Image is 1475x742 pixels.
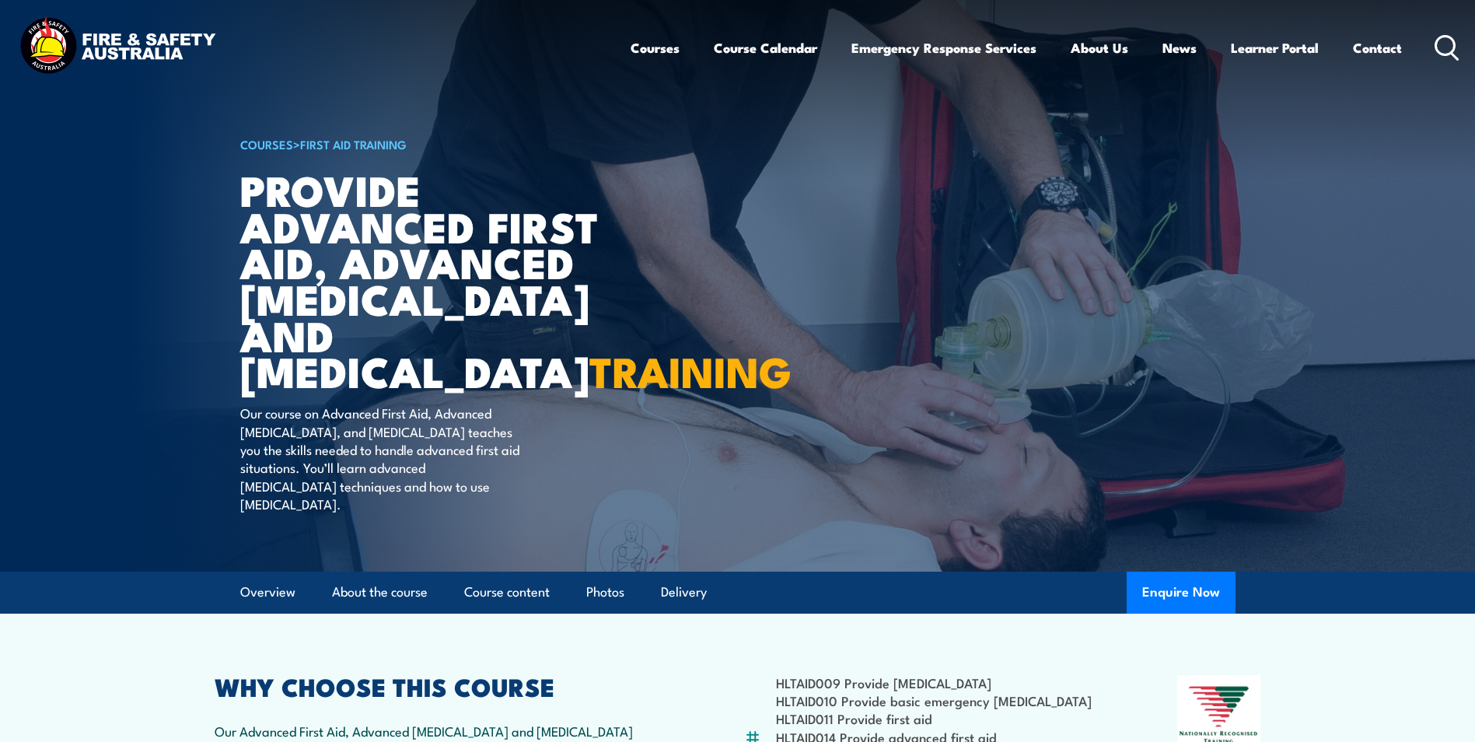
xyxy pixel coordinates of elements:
[586,572,624,613] a: Photos
[215,675,669,697] h2: WHY CHOOSE THIS COURSE
[1071,27,1128,68] a: About Us
[240,135,624,153] h6: >
[240,572,295,613] a: Overview
[1231,27,1319,68] a: Learner Portal
[240,404,524,513] p: Our course on Advanced First Aid, Advanced [MEDICAL_DATA], and [MEDICAL_DATA] teaches you the ski...
[661,572,707,613] a: Delivery
[464,572,550,613] a: Course content
[1353,27,1402,68] a: Contact
[300,135,407,152] a: First Aid Training
[714,27,817,68] a: Course Calendar
[851,27,1036,68] a: Emergency Response Services
[589,338,792,402] strong: TRAINING
[1127,572,1236,614] button: Enquire Now
[332,572,428,613] a: About the course
[240,135,293,152] a: COURSES
[776,691,1102,709] li: HLTAID010 Provide basic emergency [MEDICAL_DATA]
[776,674,1102,691] li: HLTAID009 Provide [MEDICAL_DATA]
[1162,27,1197,68] a: News
[631,27,680,68] a: Courses
[240,171,624,389] h1: Provide Advanced First Aid, Advanced [MEDICAL_DATA] and [MEDICAL_DATA]
[776,709,1102,727] li: HLTAID011 Provide first aid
